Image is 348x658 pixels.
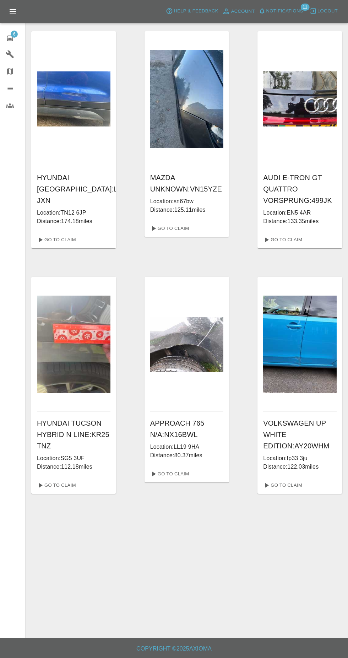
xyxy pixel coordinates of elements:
h6: APPROACH 765 N/A : NX16BWL [150,417,224,440]
span: Notifications [266,7,303,15]
span: 11 [300,4,309,11]
h6: HYUNDAI TUCSON HYBRID N LINE : KR25 TNZ [37,417,110,452]
p: Location: Ip33 3ju [263,454,337,463]
h6: VOLKSWAGEN UP WHITE EDITION : AY20WHM [263,417,337,452]
a: Go To Claim [260,480,304,491]
h6: HYUNDAI [GEOGRAPHIC_DATA] : LG68 JXN [37,172,110,206]
p: Location: sn67bw [150,197,224,206]
h6: AUDI E-TRON GT QUATTRO VORSPRUNG : 499JK [263,172,337,206]
span: Logout [317,7,338,15]
p: Distance: 133.35 miles [263,217,337,226]
a: Account [220,6,257,17]
a: Go To Claim [147,468,191,480]
a: Go To Claim [34,480,78,491]
p: Location: EN5 4AR [263,209,337,217]
span: Account [231,7,255,16]
span: Help & Feedback [174,7,218,15]
p: Distance: 125.11 miles [150,206,224,214]
button: Logout [308,6,339,17]
p: Location: LL19 9HA [150,443,224,451]
a: Go To Claim [147,223,191,234]
a: Go To Claim [260,234,304,246]
h6: MAZDA UNKNOWN : VN15YZE [150,172,224,195]
p: Location: TN12 6JP [37,209,110,217]
p: Distance: 80.37 miles [150,451,224,460]
h6: Copyright © 2025 Axioma [6,644,342,654]
span: 6 [11,31,18,38]
button: Help & Feedback [164,6,220,17]
button: Open drawer [4,3,21,20]
a: Go To Claim [34,234,78,246]
p: Distance: 122.03 miles [263,463,337,471]
p: Distance: 112.18 miles [37,463,110,471]
p: Location: SG5 3UF [37,454,110,463]
button: Notifications [257,6,305,17]
p: Distance: 174.18 miles [37,217,110,226]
